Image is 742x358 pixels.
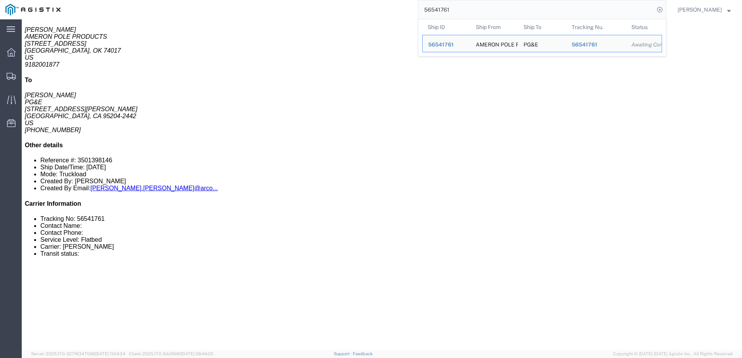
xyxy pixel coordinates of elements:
span: Client: 2025.17.0-5dd568f [129,351,213,356]
button: [PERSON_NAME] [677,5,731,14]
input: Search for shipment number, reference number [418,0,654,19]
span: [DATE] 11:04:24 [95,351,125,356]
span: Justin Chao [678,5,722,14]
th: Tracking Nu. [566,19,626,35]
th: Ship To [518,19,566,35]
span: 56541761 [572,41,597,48]
span: Copyright © [DATE]-[DATE] Agistix Inc., All Rights Reserved [613,351,733,357]
table: Search Results [422,19,666,56]
span: [DATE] 08:44:20 [181,351,213,356]
span: Server: 2025.17.0-327f6347098 [31,351,125,356]
div: Awaiting Confirmation [631,41,656,49]
iframe: FS Legacy Container [22,19,742,350]
div: AMERON POLE PRODUCTS [476,35,513,52]
div: 56541761 [428,41,465,49]
th: Status [626,19,662,35]
div: 56541761 [572,41,621,49]
th: Ship From [470,19,518,35]
img: logo [5,4,61,15]
th: Ship ID [422,19,470,35]
a: Feedback [353,351,373,356]
div: PG&E [524,35,538,52]
span: 56541761 [428,41,454,48]
a: Support [334,351,353,356]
